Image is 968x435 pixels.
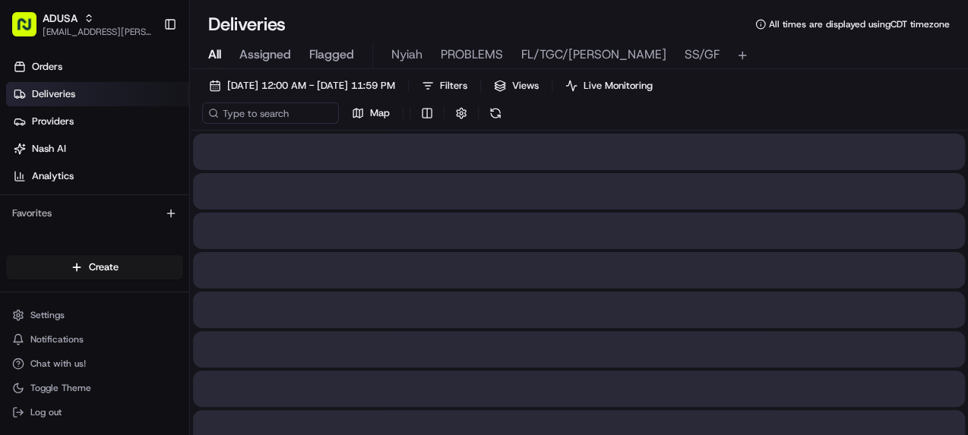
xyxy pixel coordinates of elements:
[30,358,86,370] span: Chat with us!
[15,222,27,234] div: 📗
[239,46,291,64] span: Assigned
[6,82,189,106] a: Deliveries
[208,12,286,36] h1: Deliveries
[6,6,157,43] button: ADUSA[EMAIL_ADDRESS][PERSON_NAME][DOMAIN_NAME]
[487,75,546,96] button: Views
[521,46,666,64] span: FL/TGC/[PERSON_NAME]
[558,75,660,96] button: Live Monitoring
[52,145,249,160] div: Start new chat
[6,377,183,399] button: Toggle Theme
[440,79,467,93] span: Filters
[584,79,653,93] span: Live Monitoring
[208,46,221,64] span: All
[6,353,183,374] button: Chat with us!
[769,18,950,30] span: All times are displayed using CDT timezone
[30,406,62,418] span: Log out
[6,137,189,161] a: Nash AI
[30,333,84,345] span: Notifications
[15,145,43,172] img: 1736555255976-a54dd68f-1ca7-489b-9aae-adbdc363a1c4
[40,98,251,114] input: Clear
[107,257,184,269] a: Powered byPylon
[202,102,339,124] input: Type to search
[52,160,192,172] div: We're available if you need us!
[32,115,74,128] span: Providers
[15,61,277,85] p: Welcome 👋
[370,106,390,120] span: Map
[32,87,75,101] span: Deliveries
[43,26,151,38] button: [EMAIL_ADDRESS][PERSON_NAME][DOMAIN_NAME]
[258,150,277,168] button: Start new chat
[122,214,250,241] a: 💻API Documentation
[485,102,506,124] button: Refresh
[128,222,141,234] div: 💻
[6,164,189,188] a: Analytics
[6,255,183,279] button: Create
[32,60,62,74] span: Orders
[415,75,474,96] button: Filters
[345,102,397,124] button: Map
[89,260,119,274] span: Create
[6,201,183,225] div: Favorites
[6,304,183,326] button: Settings
[32,169,74,183] span: Analytics
[30,220,116,235] span: Knowledge Base
[6,402,183,423] button: Log out
[30,309,65,321] span: Settings
[6,329,183,350] button: Notifications
[202,75,402,96] button: [DATE] 12:00 AM - [DATE] 11:59 PM
[151,257,184,269] span: Pylon
[6,55,189,79] a: Orders
[144,220,244,235] span: API Documentation
[227,79,395,93] span: [DATE] 12:00 AM - [DATE] 11:59 PM
[15,15,46,46] img: Nash
[512,79,539,93] span: Views
[43,11,78,26] button: ADUSA
[309,46,354,64] span: Flagged
[685,46,720,64] span: SS/GF
[30,382,91,394] span: Toggle Theme
[32,142,66,156] span: Nash AI
[9,214,122,241] a: 📗Knowledge Base
[441,46,503,64] span: PROBLEMS
[6,109,189,134] a: Providers
[391,46,422,64] span: Nyiah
